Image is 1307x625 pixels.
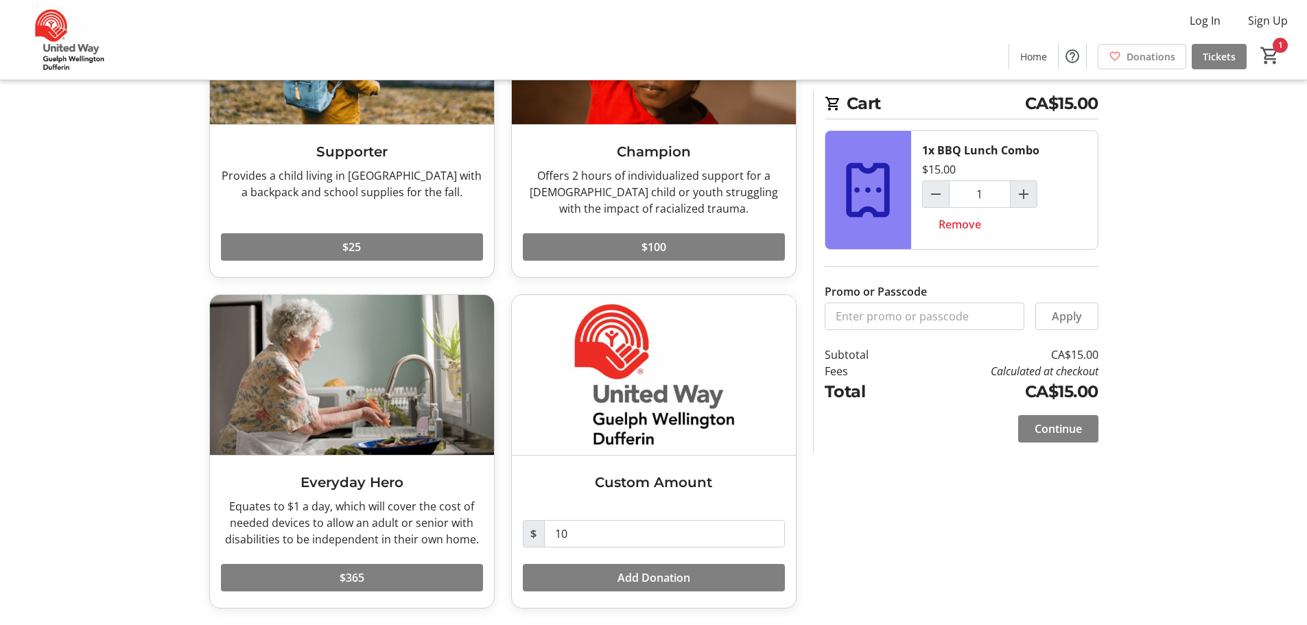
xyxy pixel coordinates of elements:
[825,346,904,363] td: Subtotal
[1011,181,1037,207] button: Increment by one
[825,91,1098,119] h2: Cart
[1127,49,1175,64] span: Donations
[523,233,785,261] button: $100
[922,142,1039,158] div: 1x BBQ Lunch Combo
[1258,43,1282,68] button: Cart
[1203,49,1236,64] span: Tickets
[1025,91,1098,116] span: CA$15.00
[8,5,130,74] img: United Way Guelph Wellington Dufferin's Logo
[1098,44,1186,69] a: Donations
[1190,12,1221,29] span: Log In
[221,564,483,591] button: $365
[939,216,981,233] span: Remove
[221,141,483,162] h3: Supporter
[949,180,1011,208] input: BBQ Lunch Combo Quantity
[1009,44,1058,69] a: Home
[1059,43,1086,70] button: Help
[825,283,927,300] label: Promo or Passcode
[1248,12,1288,29] span: Sign Up
[1018,415,1098,443] button: Continue
[825,363,904,379] td: Fees
[221,233,483,261] button: $25
[617,569,690,586] span: Add Donation
[904,363,1098,379] td: Calculated at checkout
[923,181,949,207] button: Decrement by one
[523,141,785,162] h3: Champion
[922,161,956,178] div: $15.00
[523,564,785,591] button: Add Donation
[342,239,361,255] span: $25
[1179,10,1232,32] button: Log In
[1237,10,1299,32] button: Sign Up
[1192,44,1247,69] a: Tickets
[1035,303,1098,330] button: Apply
[1052,308,1082,325] span: Apply
[904,379,1098,404] td: CA$15.00
[523,167,785,217] div: Offers 2 hours of individualized support for a [DEMOGRAPHIC_DATA] child or youth struggling with ...
[641,239,666,255] span: $100
[221,167,483,200] div: Provides a child living in [GEOGRAPHIC_DATA] with a backpack and school supplies for the fall.
[904,346,1098,363] td: CA$15.00
[922,211,998,238] button: Remove
[210,295,494,455] img: Everyday Hero
[544,520,785,547] input: Donation Amount
[1035,421,1082,437] span: Continue
[512,295,796,455] img: Custom Amount
[523,520,545,547] span: $
[340,569,364,586] span: $365
[221,498,483,547] div: Equates to $1 a day, which will cover the cost of needed devices to allow an adult or senior with...
[825,379,904,404] td: Total
[523,472,785,493] h3: Custom Amount
[1020,49,1047,64] span: Home
[221,472,483,493] h3: Everyday Hero
[825,303,1024,330] input: Enter promo or passcode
